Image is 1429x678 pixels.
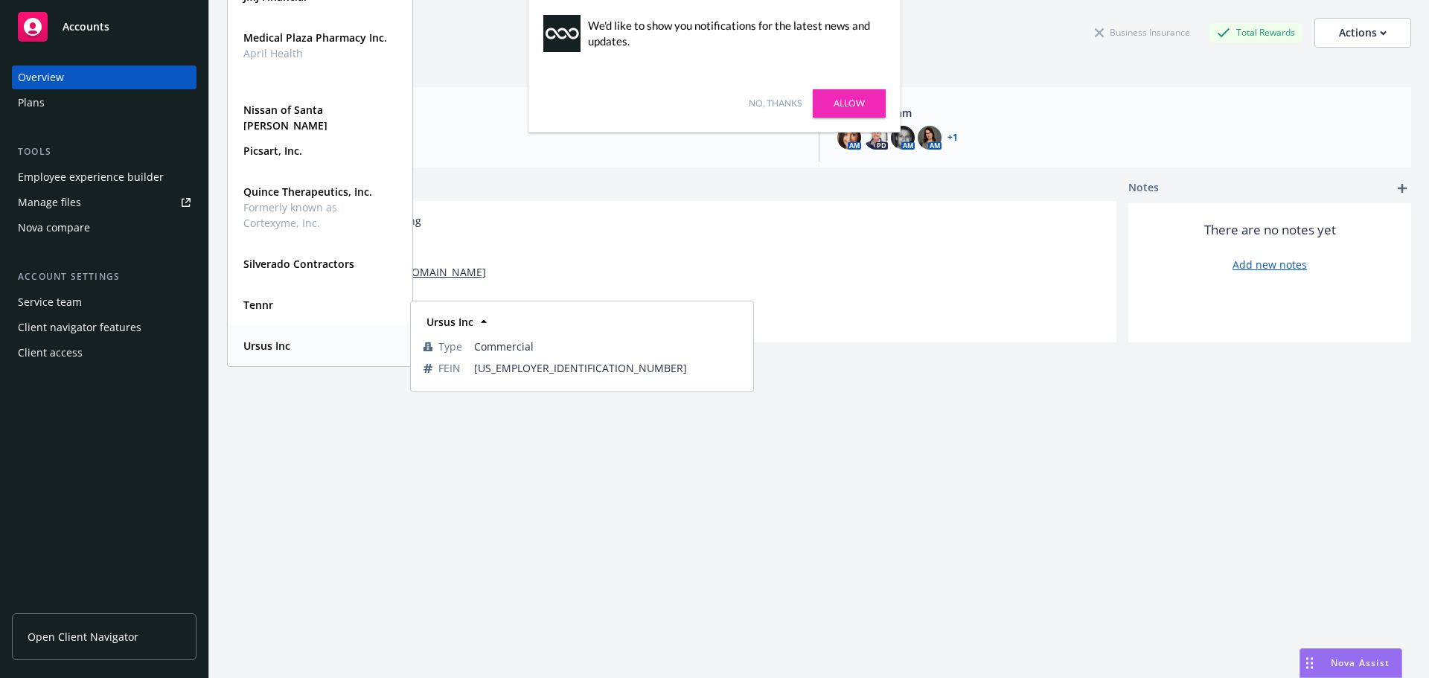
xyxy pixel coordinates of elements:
[18,165,164,189] div: Employee experience builder
[426,315,473,329] strong: Ursus Inc
[243,144,302,158] strong: Picsart, Inc.
[1204,221,1336,239] span: There are no notes yet
[243,298,273,312] strong: Tennr
[243,339,290,353] strong: Ursus Inc
[12,144,196,159] div: Tools
[12,316,196,339] a: Client navigator features
[918,126,942,150] img: photo
[12,91,196,115] a: Plans
[239,134,801,150] span: EB
[474,360,741,376] span: [US_EMPLOYER_IDENTIFICATION_NUMBER]
[1331,656,1390,669] span: Nova Assist
[12,165,196,189] a: Employee experience builder
[588,18,878,49] div: We'd like to show you notifications for the latest news and updates.
[243,31,387,45] strong: Medical Plaza Pharmacy Inc.
[18,91,45,115] div: Plans
[12,290,196,314] a: Service team
[1300,649,1319,677] div: Drag to move
[1393,179,1411,197] a: add
[12,6,196,48] a: Accounts
[243,103,327,132] strong: Nissan of Santa [PERSON_NAME]
[18,341,83,365] div: Client access
[12,216,196,240] a: Nova compare
[18,65,64,89] div: Overview
[438,339,462,354] span: Type
[12,341,196,365] a: Client access
[749,97,802,110] a: No, thanks
[891,126,915,150] img: photo
[18,191,81,214] div: Manage files
[374,264,486,280] a: [URL][DOMAIN_NAME]
[12,65,196,89] a: Overview
[12,191,196,214] a: Manage files
[18,216,90,240] div: Nova compare
[18,316,141,339] div: Client navigator features
[837,105,1399,121] span: Servicing team
[438,360,461,376] span: FEIN
[947,133,958,142] a: +1
[1339,19,1387,47] div: Actions
[28,629,138,645] span: Open Client Navigator
[18,290,82,314] div: Service team
[243,257,354,271] strong: Silverado Contractors
[243,45,387,61] span: April Health
[1299,648,1402,678] button: Nova Assist
[813,89,886,118] a: Allow
[864,126,888,150] img: photo
[1087,23,1198,42] div: Business Insurance
[474,339,741,354] span: Commercial
[63,21,109,33] span: Accounts
[1209,23,1302,42] div: Total Rewards
[1233,257,1307,272] a: Add new notes
[1314,18,1411,48] button: Actions
[837,126,861,150] img: photo
[1128,179,1159,197] span: Notes
[12,269,196,284] div: Account settings
[239,105,801,121] span: Account type
[243,185,372,199] strong: Quince Therapeutics, Inc.
[243,199,394,231] span: Formerly known as Cortexyme, Inc.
